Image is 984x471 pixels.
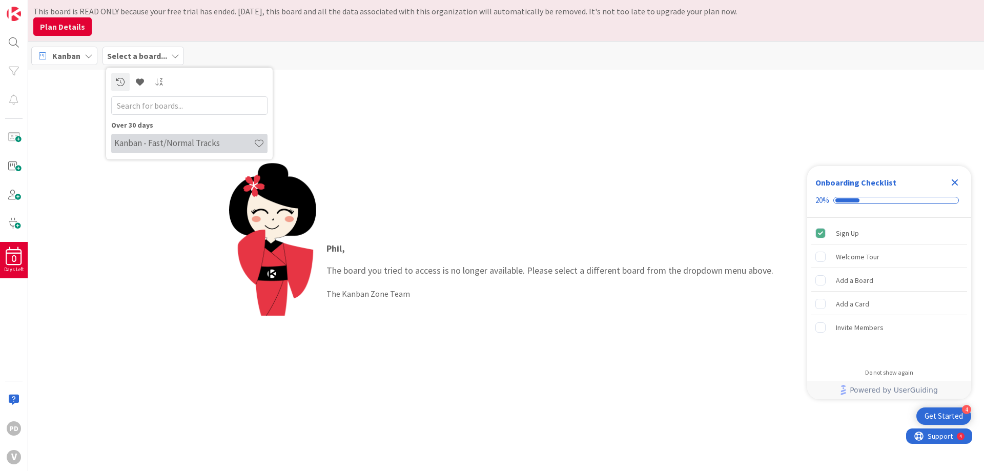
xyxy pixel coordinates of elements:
[326,288,773,300] div: The Kanban Zone Team
[836,251,879,263] div: Welcome Tour
[916,407,971,425] div: Open Get Started checklist, remaining modules: 4
[807,381,971,399] div: Footer
[865,368,913,377] div: Do not show again
[53,4,56,12] div: 4
[7,7,21,21] img: Visit kanbanzone.com
[33,17,92,36] button: Plan Details
[925,411,963,421] div: Get Started
[7,450,21,464] div: V
[815,196,963,205] div: Checklist progress: 20%
[815,196,829,205] div: 20%
[114,138,254,148] h4: Kanban - Fast/Normal Tracks
[815,176,896,189] div: Onboarding Checklist
[836,321,884,334] div: Invite Members
[812,381,966,399] a: Powered by UserGuiding
[962,405,971,414] div: 4
[850,384,938,396] span: Powered by UserGuiding
[807,218,971,362] div: Checklist items
[11,255,16,262] span: 0
[811,316,967,339] div: Invite Members is incomplete.
[811,222,967,244] div: Sign Up is complete.
[836,298,869,310] div: Add a Card
[326,241,773,277] p: The board you tried to access is no longer available. Please select a different board from the dr...
[811,293,967,315] div: Add a Card is incomplete.
[947,174,963,191] div: Close Checklist
[52,50,80,62] span: Kanban
[111,120,268,131] div: Over 30 days
[33,5,963,17] div: This board is READ ONLY because your free trial has ended. [DATE], this board and all the data as...
[111,96,268,115] input: Search for boards...
[836,274,873,286] div: Add a Board
[811,245,967,268] div: Welcome Tour is incomplete.
[107,51,167,61] b: Select a board...
[7,421,21,436] div: PD
[326,242,345,254] strong: Phil ,
[807,166,971,399] div: Checklist Container
[811,269,967,292] div: Add a Board is incomplete.
[22,2,47,14] span: Support
[836,227,859,239] div: Sign Up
